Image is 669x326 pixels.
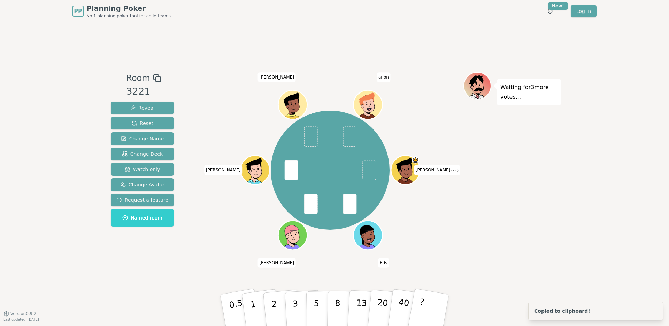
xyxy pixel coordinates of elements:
[500,82,557,102] p: Waiting for 3 more votes...
[86,13,171,19] span: No.1 planning poker tool for agile teams
[125,166,160,173] span: Watch only
[377,73,391,82] span: Click to change your name
[412,156,419,164] span: Isaac is the host
[548,2,568,10] div: New!
[378,258,389,268] span: Click to change your name
[450,169,459,172] span: (you)
[414,165,460,175] span: Click to change your name
[111,132,174,145] button: Change Name
[534,308,590,314] div: Copied to clipboard!
[3,311,37,317] button: Version0.9.2
[111,148,174,160] button: Change Deck
[126,72,150,84] span: Room
[111,209,174,227] button: Named room
[204,165,243,175] span: Click to change your name
[3,318,39,321] span: Last updated: [DATE]
[257,258,296,268] span: Click to change your name
[10,311,37,317] span: Version 0.9.2
[86,3,171,13] span: Planning Poker
[392,156,419,184] button: Click to change your avatar
[111,194,174,206] button: Request a feature
[111,117,174,129] button: Reset
[130,104,155,111] span: Reveal
[74,7,82,15] span: PP
[122,150,163,157] span: Change Deck
[571,5,597,17] a: Log in
[126,84,161,99] div: 3221
[111,102,174,114] button: Reveal
[72,3,171,19] a: PPPlanning PokerNo.1 planning poker tool for agile teams
[131,120,153,127] span: Reset
[544,5,557,17] button: New!
[111,178,174,191] button: Change Avatar
[120,181,165,188] span: Change Avatar
[111,163,174,176] button: Watch only
[122,214,162,221] span: Named room
[121,135,164,142] span: Change Name
[116,197,168,203] span: Request a feature
[257,73,296,82] span: Click to change your name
